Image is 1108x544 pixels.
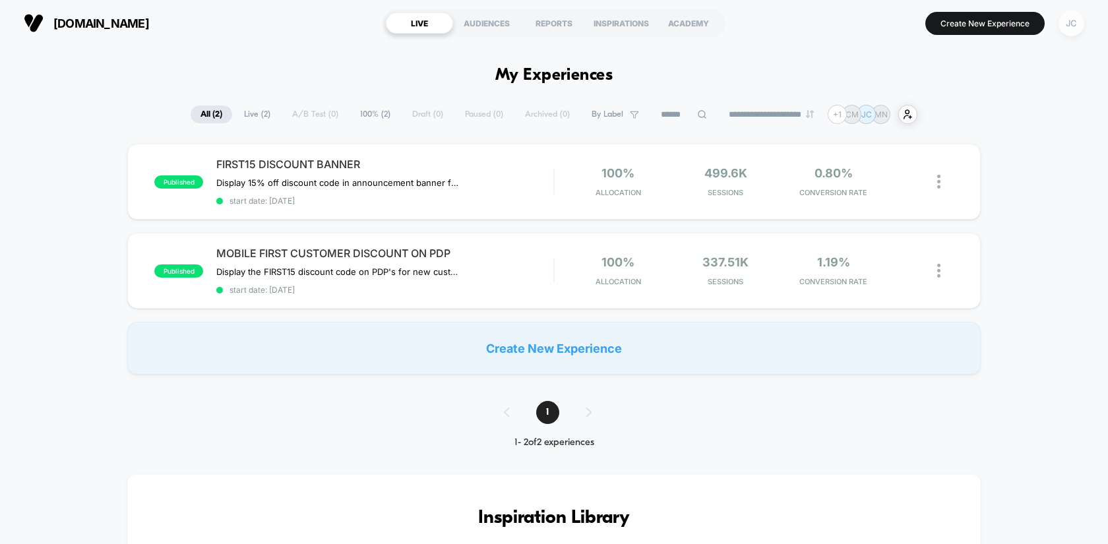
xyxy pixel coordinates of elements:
span: By Label [592,109,623,119]
button: [DOMAIN_NAME] [20,13,153,34]
div: Create New Experience [127,322,981,375]
button: Create New Experience [925,12,1045,35]
div: 1 - 2 of 2 experiences [491,437,618,448]
p: CM [846,109,859,119]
span: Display 15% off discount code in announcement banner for all new customers [216,177,461,188]
span: 337.51k [702,255,749,269]
img: Visually logo [24,13,44,33]
button: JC [1055,10,1088,37]
h3: Inspiration Library [167,508,941,529]
span: Sessions [675,188,776,197]
span: 1 [536,401,559,424]
div: JC [1059,11,1084,36]
img: end [806,110,814,118]
div: LIVE [386,13,453,34]
span: Allocation [596,188,641,197]
span: 0.80% [815,166,853,180]
span: [DOMAIN_NAME] [53,16,149,30]
span: 100% ( 2 ) [350,106,400,123]
img: close [937,175,940,189]
img: close [937,264,940,278]
div: AUDIENCES [453,13,520,34]
span: CONVERSION RATE [783,188,884,197]
h1: My Experiences [495,66,613,85]
span: Display the FIRST15 discount code on PDP's for new customers [216,266,461,277]
span: 100% [601,255,634,269]
div: ACADEMY [655,13,722,34]
span: start date: [DATE] [216,285,553,295]
span: 499.6k [704,166,747,180]
span: MOBILE FIRST CUSTOMER DISCOUNT ON PDP [216,247,553,260]
span: 1.19% [817,255,850,269]
div: REPORTS [520,13,588,34]
div: INSPIRATIONS [588,13,655,34]
span: CONVERSION RATE [783,277,884,286]
span: start date: [DATE] [216,196,553,206]
span: Sessions [675,277,776,286]
span: Live ( 2 ) [234,106,280,123]
p: JC [861,109,872,119]
span: Allocation [596,277,641,286]
p: MN [875,109,888,119]
span: published [154,175,203,189]
span: published [154,264,203,278]
div: + 1 [828,105,847,124]
span: 100% [601,166,634,180]
span: All ( 2 ) [191,106,232,123]
span: FIRST15 DISCOUNT BANNER [216,158,553,171]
